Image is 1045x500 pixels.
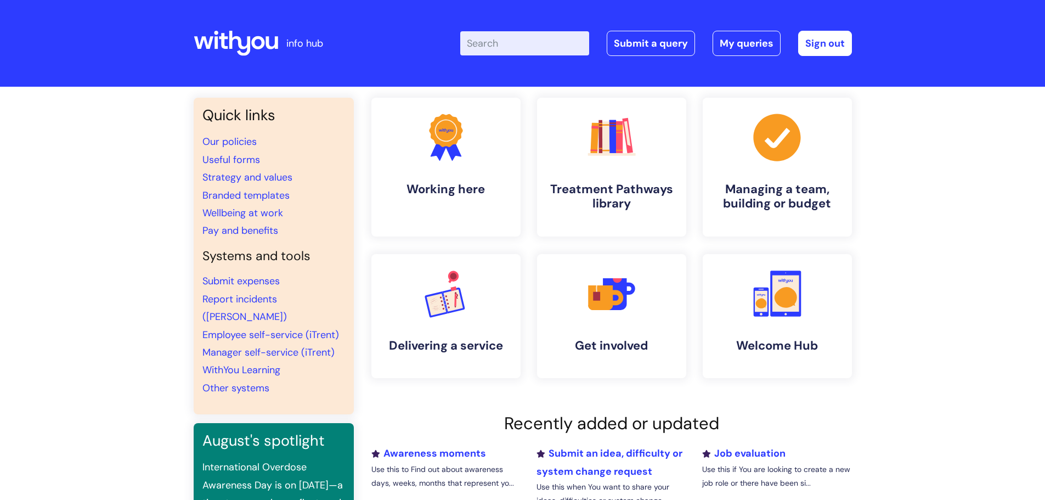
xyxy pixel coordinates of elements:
[371,463,521,490] p: Use this to Find out about awareness days, weeks, months that represent yo...
[371,254,521,378] a: Delivering a service
[202,153,260,166] a: Useful forms
[703,254,852,378] a: Welcome Hub
[371,447,486,460] a: Awareness moments
[380,339,512,353] h4: Delivering a service
[202,328,339,341] a: Employee self-service (iTrent)
[202,189,290,202] a: Branded templates
[371,98,521,237] a: Working here
[537,98,686,237] a: Treatment Pathways library
[798,31,852,56] a: Sign out
[536,447,682,477] a: Submit an idea, difficulty or system change request
[202,346,335,359] a: Manager self-service (iTrent)
[537,254,686,378] a: Get involved
[202,106,345,124] h3: Quick links
[202,206,283,220] a: Wellbeing at work
[286,35,323,52] p: info hub
[607,31,695,56] a: Submit a query
[371,413,852,434] h2: Recently added or updated
[703,98,852,237] a: Managing a team, building or budget
[711,339,843,353] h4: Welcome Hub
[202,293,287,323] a: Report incidents ([PERSON_NAME])
[460,31,852,56] div: | -
[460,31,589,55] input: Search
[202,381,269,395] a: Other systems
[546,339,677,353] h4: Get involved
[702,447,786,460] a: Job evaluation
[202,224,278,237] a: Pay and benefits
[202,274,280,288] a: Submit expenses
[202,171,292,184] a: Strategy and values
[702,463,851,490] p: Use this if You are looking to create a new job role or there have been si...
[202,432,345,450] h3: August's spotlight
[713,31,781,56] a: My queries
[202,135,257,148] a: Our policies
[380,182,512,196] h4: Working here
[711,182,843,211] h4: Managing a team, building or budget
[202,249,345,264] h4: Systems and tools
[202,363,280,377] a: WithYou Learning
[546,182,677,211] h4: Treatment Pathways library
